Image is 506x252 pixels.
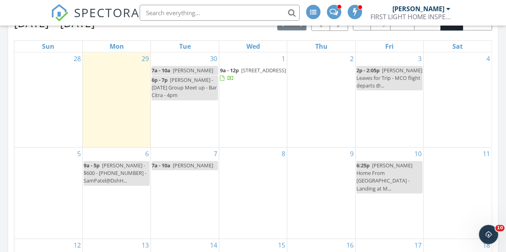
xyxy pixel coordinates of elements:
a: Go to October 13, 2025 [140,239,150,252]
a: Go to October 8, 2025 [280,147,287,160]
span: [PERSON_NAME] [173,67,213,74]
div: [PERSON_NAME] [392,5,444,13]
a: 9a - 12p [STREET_ADDRESS] [220,67,286,81]
a: Go to October 7, 2025 [212,147,219,160]
td: Go to October 9, 2025 [287,147,355,239]
span: 9a - 12p [220,67,239,74]
span: 9a - 5p [84,162,100,169]
div: FIRST LIGHT HOME INSPECTIONS [370,13,450,21]
a: Go to October 10, 2025 [413,147,423,160]
td: Go to October 8, 2025 [219,147,287,239]
td: Go to October 2, 2025 [287,52,355,147]
span: SPECTORA [74,4,140,21]
span: [PERSON_NAME] Home From [GEOGRAPHIC_DATA] - Landing at M... [356,162,412,192]
img: The Best Home Inspection Software - Spectora [51,4,68,22]
a: SPECTORA [51,11,140,28]
td: Go to October 7, 2025 [151,147,219,239]
td: Go to October 10, 2025 [355,147,423,239]
a: 9a - 12p [STREET_ADDRESS] [220,66,286,83]
td: Go to September 28, 2025 [14,52,82,147]
a: Go to September 28, 2025 [72,52,82,65]
span: 6p - 7p [152,76,168,83]
a: Go to October 18, 2025 [481,239,492,252]
a: Go to October 2, 2025 [348,52,355,65]
a: Go to October 9, 2025 [348,147,355,160]
td: Go to October 5, 2025 [14,147,82,239]
a: Go to October 5, 2025 [76,147,82,160]
td: Go to October 4, 2025 [424,52,492,147]
a: Go to October 17, 2025 [413,239,423,252]
a: Go to October 3, 2025 [416,52,423,65]
span: 7a - 10a [152,162,170,169]
a: Go to October 4, 2025 [485,52,492,65]
a: Thursday [313,41,329,52]
a: Friday [384,41,395,52]
span: [PERSON_NAME] Leaves for Trip - MCO flight departs @... [356,67,422,89]
a: Go to October 16, 2025 [345,239,355,252]
a: Go to October 1, 2025 [280,52,287,65]
a: Go to October 15, 2025 [276,239,287,252]
span: [PERSON_NAME] - $600 - [PHONE_NUMBER] - SamPatel@DshH... [84,162,146,184]
a: Go to October 6, 2025 [144,147,150,160]
span: [STREET_ADDRESS] [241,67,286,74]
a: Go to September 30, 2025 [208,52,219,65]
td: Go to October 11, 2025 [424,147,492,239]
td: Go to October 1, 2025 [219,52,287,147]
span: [PERSON_NAME] [173,162,213,169]
a: Saturday [451,41,464,52]
a: Go to October 14, 2025 [208,239,219,252]
a: Go to October 11, 2025 [481,147,492,160]
span: 6:25p [356,162,370,169]
td: Go to October 3, 2025 [355,52,423,147]
a: Wednesday [244,41,261,52]
td: Go to October 6, 2025 [82,147,150,239]
a: Go to September 29, 2025 [140,52,150,65]
span: [PERSON_NAME] - [DATE] Group Meet up - Bar Citra - 4pm [152,76,217,99]
a: Go to October 12, 2025 [72,239,82,252]
span: 7a - 10a [152,67,170,74]
td: Go to September 29, 2025 [82,52,150,147]
a: Sunday [40,41,56,52]
span: 2p - 2:05p [356,67,380,74]
td: Go to September 30, 2025 [151,52,219,147]
span: 10 [495,225,504,231]
input: Search everything... [140,5,300,21]
iframe: Intercom live chat [479,225,498,244]
a: Monday [108,41,126,52]
a: Tuesday [178,41,192,52]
